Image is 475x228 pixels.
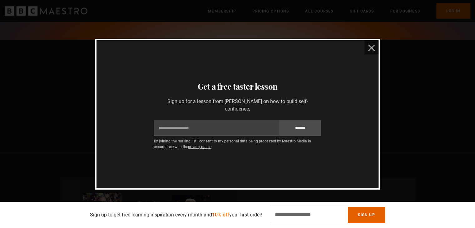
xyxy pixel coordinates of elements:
p: By joining the mailing list I consent to my personal data being processed by Maestro Media in acc... [154,138,321,150]
button: close [364,40,379,54]
a: privacy notice [188,145,211,149]
p: Sign up to get free learning inspiration every month and your first order! [90,211,262,219]
button: Sign Up [348,207,385,223]
p: Sign up for a lesson from [PERSON_NAME] on how to build self-confidence. [154,98,321,113]
span: 10% off [212,212,229,218]
h3: Get a free taster lesson [104,80,371,93]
